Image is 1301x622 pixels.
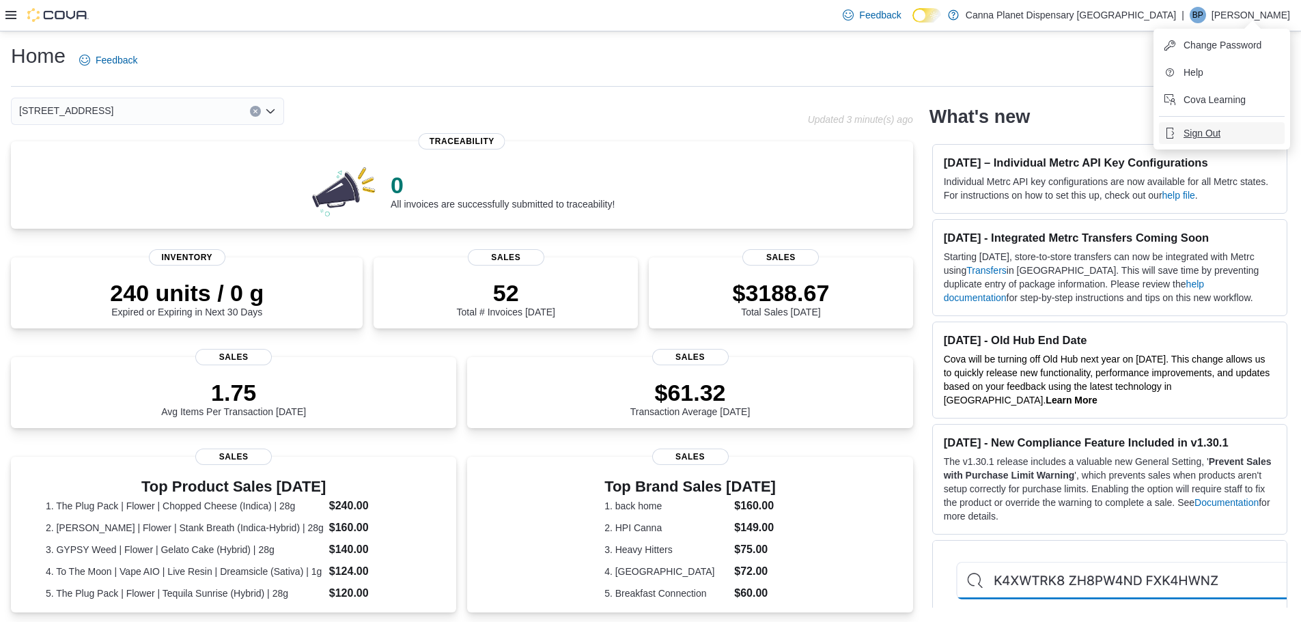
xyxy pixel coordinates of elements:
a: Transfers [966,265,1007,276]
h3: [DATE] – Individual Metrc API Key Configurations [944,156,1276,169]
p: 0 [391,171,615,199]
h3: [DATE] - New Compliance Feature Included in v1.30.1 [944,436,1276,449]
span: Traceability [419,133,505,150]
p: The v1.30.1 release includes a valuable new General Setting, ' ', which prevents sales when produ... [944,455,1276,523]
span: Sales [195,349,272,365]
a: Feedback [837,1,906,29]
dd: $149.00 [734,520,776,536]
p: 52 [457,279,555,307]
div: All invoices are successfully submitted to traceability! [391,171,615,210]
div: Binal Patel [1190,7,1206,23]
p: Individual Metrc API key configurations are now available for all Metrc states. For instructions ... [944,175,1276,202]
div: Transaction Average [DATE] [630,379,751,417]
a: help documentation [944,279,1204,303]
dt: 1. back home [604,499,729,513]
p: Canna Planet Dispensary [GEOGRAPHIC_DATA] [966,7,1176,23]
h2: What's new [929,106,1030,128]
p: Starting [DATE], store-to-store transfers can now be integrated with Metrc using in [GEOGRAPHIC_D... [944,250,1276,305]
dd: $72.00 [734,563,776,580]
span: Sign Out [1184,126,1220,140]
a: Documentation [1194,497,1259,508]
dt: 4. [GEOGRAPHIC_DATA] [604,565,729,578]
span: Sales [652,449,729,465]
dt: 2. [PERSON_NAME] | Flower | Stank Breath (Indica-Hybrid) | 28g [46,521,324,535]
a: Feedback [74,46,143,74]
p: $61.32 [630,379,751,406]
dt: 5. Breakfast Connection [604,586,729,600]
dt: 5. The Plug Pack | Flower | Tequila Sunrise (Hybrid) | 28g [46,586,324,600]
a: help file [1162,190,1195,201]
p: Updated 3 minute(s) ago [808,114,913,125]
span: Inventory [149,249,225,266]
div: Avg Items Per Transaction [DATE] [161,379,306,417]
dt: 3. GYPSY Weed | Flower | Gelato Cake (Hybrid) | 28g [46,543,324,556]
dt: 1. The Plug Pack | Flower | Chopped Cheese (Indica) | 28g [46,499,324,513]
button: Change Password [1159,34,1285,56]
p: $3188.67 [732,279,829,307]
a: Learn More [1046,395,1097,406]
img: Cova [27,8,89,22]
dt: 3. Heavy Hitters [604,543,729,556]
button: Open list of options [265,106,276,117]
span: Feedback [859,8,901,22]
h3: Top Product Sales [DATE] [46,479,422,495]
span: BP [1192,7,1203,23]
span: Feedback [96,53,137,67]
span: Sales [652,349,729,365]
h3: [DATE] - Integrated Metrc Transfers Coming Soon [944,231,1276,244]
button: Cova Learning [1159,89,1285,111]
dd: $140.00 [329,541,422,558]
button: Help [1159,61,1285,83]
dd: $75.00 [734,541,776,558]
h1: Home [11,42,66,70]
span: Change Password [1184,38,1261,52]
div: Total # Invoices [DATE] [457,279,555,317]
p: [PERSON_NAME] [1212,7,1290,23]
span: Cova will be turning off Old Hub next year on [DATE]. This change allows us to quickly release ne... [944,354,1270,406]
dd: $160.00 [329,520,422,536]
dt: 2. HPI Canna [604,521,729,535]
dd: $240.00 [329,498,422,514]
h3: [DATE] - Old Hub End Date [944,333,1276,347]
span: Cova Learning [1184,93,1246,107]
strong: Prevent Sales with Purchase Limit Warning [944,456,1272,481]
span: [STREET_ADDRESS] [19,102,113,119]
img: 0 [309,163,380,218]
p: | [1181,7,1184,23]
span: Sales [742,249,819,266]
div: Total Sales [DATE] [732,279,829,317]
input: Dark Mode [912,8,941,23]
dd: $124.00 [329,563,422,580]
button: Clear input [250,106,261,117]
dd: $160.00 [734,498,776,514]
span: Help [1184,66,1203,79]
h3: Top Brand Sales [DATE] [604,479,776,495]
span: Sales [195,449,272,465]
p: 1.75 [161,379,306,406]
dd: $60.00 [734,585,776,602]
dd: $120.00 [329,585,422,602]
dt: 4. To The Moon | Vape AIO | Live Resin | Dreamsicle (Sativa) | 1g [46,565,324,578]
div: Expired or Expiring in Next 30 Days [110,279,264,317]
p: 240 units / 0 g [110,279,264,307]
button: Sign Out [1159,122,1285,144]
span: Sales [468,249,544,266]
